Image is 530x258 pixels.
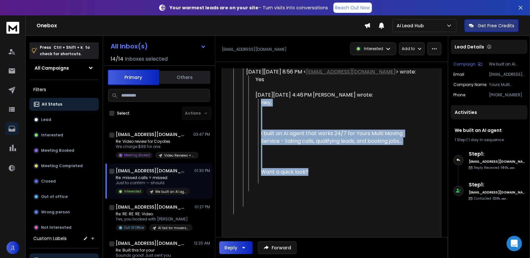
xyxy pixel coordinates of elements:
[116,217,193,222] p: Yes, you booked with [PERSON_NAME]
[29,144,99,157] button: Meeting Booked
[307,68,396,75] a: [EMAIL_ADDRESS][DOMAIN_NAME]
[41,225,72,230] p: Not Interested
[53,44,84,51] span: Ctrl + Shift + k
[453,92,465,98] p: Phone
[455,137,524,142] div: |
[108,70,159,85] button: Primary
[29,221,99,234] button: Not Interested
[474,165,516,170] p: Reply Received
[258,241,297,254] button: Forward
[116,144,193,149] p: We charge $99 for one
[111,43,148,49] h1: All Inbox(s)
[158,226,189,230] p: AI bot for movers MD
[256,91,418,99] div: [DATE][DATE] 4:46 PM [PERSON_NAME] wrote:
[469,190,525,195] h6: [EMAIL_ADDRESS][DOMAIN_NAME]
[453,72,464,77] p: Email
[195,204,210,210] p: 01:27 PM
[116,168,186,174] h1: [EMAIL_ADDRESS][DOMAIN_NAME]
[41,117,51,122] p: Lead
[194,168,210,173] p: 01:30 PM
[170,4,259,11] strong: Your warmest leads are on your site
[246,68,418,76] div: [DATE][DATE] 8:56 PM < > wrote:
[6,241,19,254] button: Д
[6,22,19,34] img: logo
[29,98,99,111] button: All Status
[29,129,99,142] button: Interested
[402,46,415,51] p: Add to
[116,253,190,258] p: Sounds good! Just sent you
[222,47,287,52] p: [EMAIL_ADDRESS][DOMAIN_NAME]
[468,137,504,142] span: 1 day in sequence
[124,153,150,158] p: Meeting Booked
[124,225,144,230] p: Out Of Office
[116,131,186,138] h1: [EMAIL_ADDRESS][DOMAIN_NAME]
[29,159,99,172] button: Meeting Completed
[258,99,418,184] blockquote: Hey, I built an AI agent that works 24/7 for Yours Multi Moving Service - taking calls, qualifyin...
[155,189,186,194] p: We built an AI agent
[364,46,383,51] p: Interested
[469,159,525,164] h6: [EMAIL_ADDRESS][DOMAIN_NAME]
[397,22,426,29] p: Ai Lead Hub
[489,72,525,77] p: [EMAIL_ADDRESS][DOMAIN_NAME]
[41,179,56,184] p: Closed
[29,85,99,94] h3: Filters
[40,44,90,57] p: Press to check for shortcuts.
[116,240,186,246] h1: [EMAIL_ADDRESS][DOMAIN_NAME]
[116,211,193,217] p: Re: RE: RE: RE: Video
[41,194,68,199] p: Out of office
[29,62,99,74] button: All Campaigns
[489,92,525,98] p: [PHONE_NUMBER]
[256,76,418,83] div: Yes
[41,148,74,153] p: Meeting Booked
[478,22,514,29] p: Get Free Credits
[453,62,475,67] p: Campaign
[455,137,466,142] span: 1 Step
[111,55,123,63] span: 14 / 14
[42,102,62,107] p: All Status
[501,165,516,170] span: 14th, авг.
[489,82,525,87] p: Yours Multi Moving Service
[455,44,484,50] p: Lead Details
[333,3,372,13] a: Reach Out Now
[105,40,211,53] button: All Inbox(s)
[116,175,190,180] p: Re: missed calls = missed
[469,150,525,158] h6: Step 1 :
[29,113,99,126] button: Lead
[489,62,525,67] p: We built an AI agent
[29,190,99,203] button: Out of office
[37,22,364,30] h1: Onebox
[224,245,237,251] div: Reply
[116,180,190,185] p: Just to confirm — should
[453,82,486,87] p: Company Name
[469,181,525,189] h6: Step 1 :
[455,127,524,133] h1: We built an AI agent
[41,133,63,138] p: Interested
[164,153,195,158] p: Video Reviews + HeyGen subflow
[33,235,67,242] h3: Custom Labels
[29,175,99,188] button: Closed
[29,206,99,219] button: Wrong person
[193,132,210,137] p: 03:47 PM
[159,70,210,84] button: Others
[116,248,190,253] p: Re: Built this for your
[507,236,522,251] div: Open Intercom Messenger
[35,65,69,71] h1: All Campaigns
[41,210,70,215] p: Wrong person
[335,4,370,11] p: Reach Out Now
[474,196,507,201] p: Contacted
[451,105,527,119] div: Activities
[492,196,507,201] span: 12th, авг.
[41,163,83,168] p: Meeting Completed
[117,111,130,116] label: Select
[194,241,210,246] p: 12:20 AM
[116,139,193,144] p: Re: Video review for Coyotes
[453,62,483,67] button: Campaign
[219,241,253,254] button: Reply
[116,204,186,210] h1: [EMAIL_ADDRESS][DOMAIN_NAME]
[124,189,141,194] p: Interested
[170,4,328,11] p: – Turn visits into conversations
[125,55,168,63] h3: Inboxes selected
